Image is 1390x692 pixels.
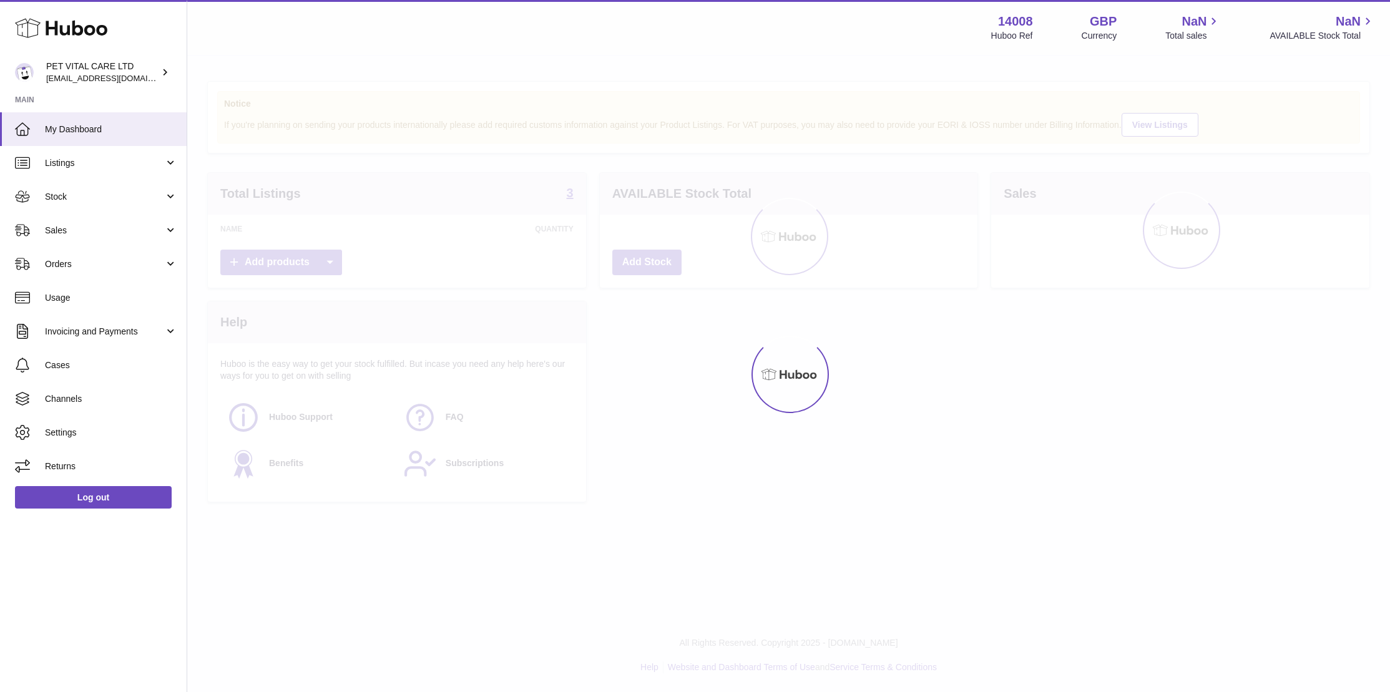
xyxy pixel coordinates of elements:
[998,13,1033,30] strong: 14008
[1082,30,1117,42] div: Currency
[45,393,177,405] span: Channels
[45,157,164,169] span: Listings
[15,486,172,509] a: Log out
[45,326,164,338] span: Invoicing and Payments
[46,73,184,83] span: [EMAIL_ADDRESS][DOMAIN_NAME]
[1090,13,1117,30] strong: GBP
[45,225,164,236] span: Sales
[1165,13,1221,42] a: NaN Total sales
[1182,13,1206,30] span: NaN
[15,63,34,82] img: petvitalcare@gmail.com
[45,427,177,439] span: Settings
[45,461,177,472] span: Returns
[1336,13,1361,30] span: NaN
[1270,30,1375,42] span: AVAILABLE Stock Total
[46,61,159,84] div: PET VITAL CARE LTD
[1270,13,1375,42] a: NaN AVAILABLE Stock Total
[45,191,164,203] span: Stock
[45,359,177,371] span: Cases
[991,30,1033,42] div: Huboo Ref
[1165,30,1221,42] span: Total sales
[45,292,177,304] span: Usage
[45,258,164,270] span: Orders
[45,124,177,135] span: My Dashboard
